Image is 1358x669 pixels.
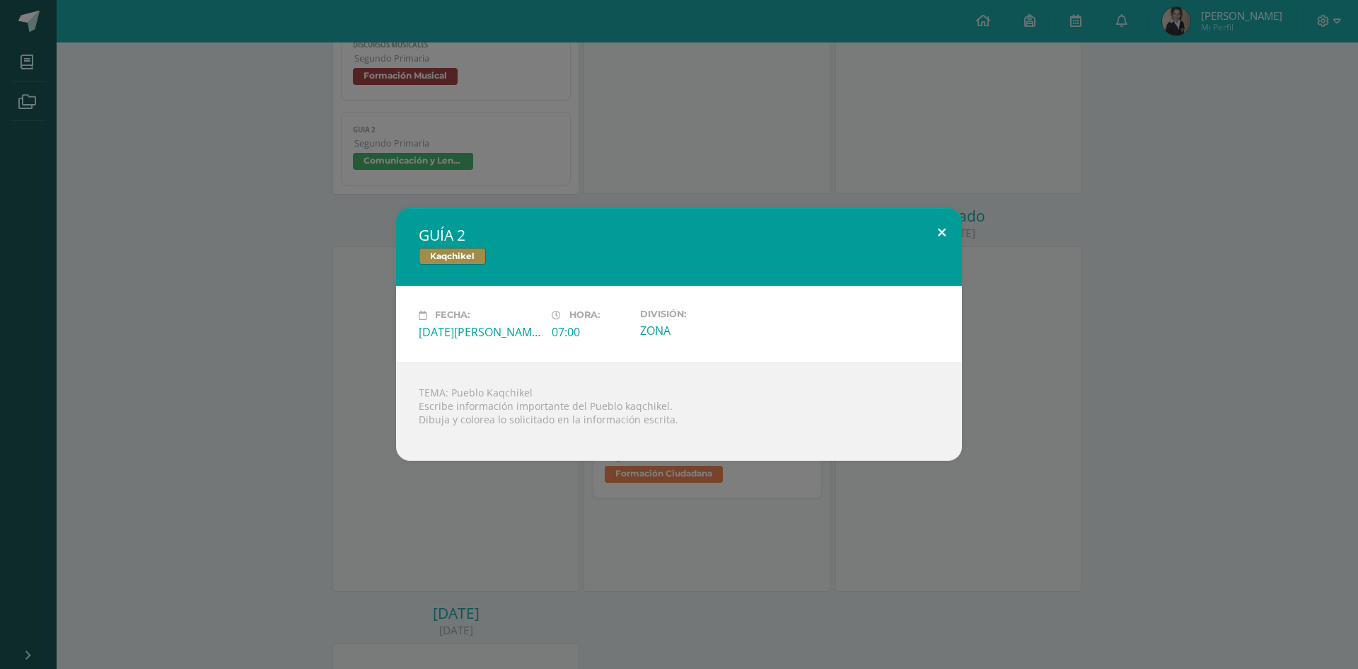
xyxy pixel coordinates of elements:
[419,225,939,245] h2: GUÍA 2
[419,248,486,265] span: Kaqchikel
[435,310,470,321] span: Fecha:
[569,310,600,321] span: Hora:
[419,324,540,340] div: [DATE][PERSON_NAME]
[640,309,762,319] label: División:
[922,208,962,256] button: Close (Esc)
[552,324,629,340] div: 07:00
[396,362,962,461] div: TEMA: Pueblo Kaqchikel Escribe información importante del Pueblo kaqchikel. Dibuja y colorea lo s...
[640,323,762,338] div: ZONA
